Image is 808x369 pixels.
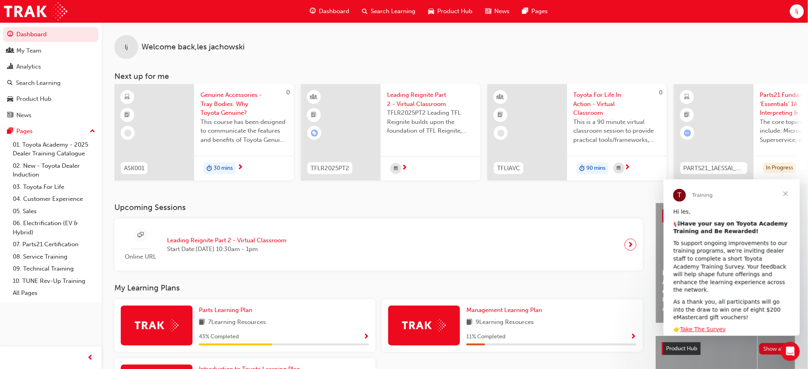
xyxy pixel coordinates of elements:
[16,62,41,71] div: Analytics
[199,332,239,342] span: 43 % Completed
[301,84,480,181] a: TFLR2025PT2Leading Reignite Part 2 - Virtual ClassroomTFLR2025PT2 Leading TFL Reignite builds upo...
[167,236,287,245] span: Leading Reignite Part 2 - Virtual Classroom
[3,26,98,124] button: DashboardMy TeamAnalyticsSearch LearningProduct HubNews
[7,128,13,135] span: pages-icon
[90,126,95,137] span: up-icon
[3,124,98,139] button: Pages
[121,225,637,265] a: Online URLLeading Reignite Part 2 - Virtual ClassroomStart Date:[DATE] 10:30am - 1pm
[466,306,545,315] a: Management Learning Plan
[10,275,98,287] a: 10. TUNE Rev-Up Training
[114,84,294,181] a: 0ASK001Genuine Accessories - Tray Bodies. Why Toyota Genuine?This course has been designed to com...
[498,92,503,102] span: learningResourceType_INSTRUCTOR_LED-icon
[3,76,98,90] a: Search Learning
[3,43,98,58] a: My Team
[201,118,287,145] span: This course has been designed to communicate the features and benefits of Toyota Genuine Tray Bod...
[206,163,212,174] span: duration-icon
[479,3,516,20] a: news-iconNews
[466,318,472,328] span: book-icon
[16,79,61,88] div: Search Learning
[664,179,800,336] iframe: Intercom live chat message
[135,319,179,332] img: Trak
[10,238,98,251] a: 07. Parts21 Certification
[199,318,205,328] span: book-icon
[16,127,33,136] div: Pages
[401,165,407,172] span: next-icon
[311,130,318,137] span: learningRecordVerb_ENROLL-icon
[402,319,446,332] img: Trak
[114,203,643,212] h3: Upcoming Sessions
[795,7,798,16] span: lj
[498,110,503,120] span: booktick-icon
[125,110,130,120] span: booktick-icon
[666,345,698,352] span: Product Hub
[88,353,94,363] span: prev-icon
[574,90,661,118] span: Toyota For Life In Action - Virtual Classroom
[10,263,98,275] a: 09. Technical Training
[580,163,585,174] span: duration-icon
[574,118,661,145] span: This is a 90 minute virtual classroom session to provide practical tools/frameworks, behaviours a...
[10,181,98,193] a: 03. Toyota For Life
[7,96,13,103] span: car-icon
[7,80,13,87] span: search-icon
[684,92,690,102] span: learningResourceType_ELEARNING-icon
[625,164,631,171] span: next-icon
[631,332,637,342] button: Show Progress
[466,306,542,314] span: Management Learning Plan
[522,6,528,16] span: pages-icon
[214,164,233,173] span: 30 mins
[422,3,479,20] a: car-iconProduct Hub
[102,72,808,81] h3: Next up for me
[3,59,98,74] a: Analytics
[531,7,548,16] span: Pages
[497,164,520,173] span: TFLIAVC
[371,7,415,16] span: Search Learning
[10,251,98,263] a: 08. Service Training
[763,163,796,173] div: In Progress
[663,210,788,222] a: Latest NewsShow all
[628,239,634,250] span: next-icon
[476,318,534,328] span: 9 Learning Resources
[167,245,287,254] span: Start Date: [DATE] 10:30am - 1pm
[138,230,144,240] span: sessionType_ONLINE_URL-icon
[124,164,144,173] span: ASK001
[394,164,398,174] span: calendar-icon
[494,7,509,16] span: News
[286,89,290,96] span: 0
[10,287,98,299] a: All Pages
[428,6,434,16] span: car-icon
[497,130,505,137] span: learningRecordVerb_NONE-icon
[311,92,317,102] span: learningResourceType_INSTRUCTOR_LED-icon
[356,3,422,20] a: search-iconSearch Learning
[663,295,788,313] span: Revolutionise the way you access and manage your learning resources.
[4,2,67,20] a: Trak
[485,6,491,16] span: news-icon
[310,6,316,16] span: guage-icon
[199,306,252,314] span: Parts Learning Plan
[684,130,691,137] span: learningRecordVerb_ATTEMPT-icon
[663,269,788,296] span: Help Shape the Future of Toyota Academy Training and Win an eMastercard!
[199,306,256,315] a: Parts Learning Plan
[659,89,663,96] span: 0
[201,90,287,118] span: Genuine Accessories - Tray Bodies. Why Toyota Genuine?
[387,108,474,135] span: TFLR2025PT2 Leading TFL Reignite builds upon the foundation of TFL Reignite, reaffirming our comm...
[142,43,245,52] span: Welcome back , les jachowski
[363,332,369,342] button: Show Progress
[466,332,505,342] span: 11 % Completed
[3,108,98,123] a: News
[656,203,795,323] a: Latest NewsShow allHelp Shape the Future of Toyota Academy Training and Win an eMastercard!Revolu...
[516,3,554,20] a: pages-iconPages
[587,164,606,173] span: 90 mins
[684,164,744,173] span: PARTS21_1AESSAI_0321_EL
[362,6,368,16] span: search-icon
[684,110,690,120] span: booktick-icon
[10,193,98,205] a: 04. Customer Experience
[790,4,804,18] button: lj
[617,163,621,173] span: calendar-icon
[488,84,667,181] a: 0TFLIAVCToyota For Life In Action - Virtual ClassroomThis is a 90 minute virtual classroom sessio...
[208,318,266,328] span: 7 Learning Resources
[7,112,13,119] span: news-icon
